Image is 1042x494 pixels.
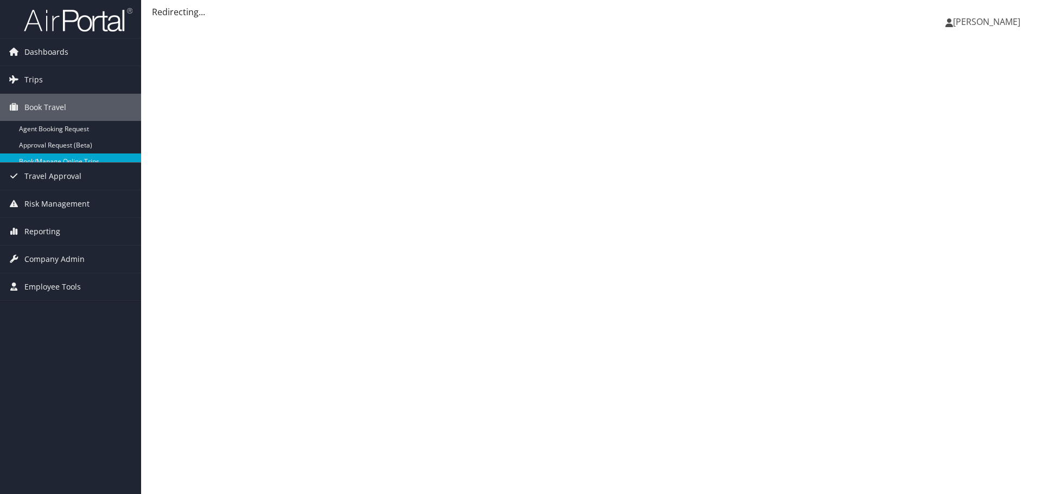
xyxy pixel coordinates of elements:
span: Trips [24,66,43,93]
div: Redirecting... [152,5,1031,18]
a: [PERSON_NAME] [945,5,1031,38]
span: Employee Tools [24,273,81,300]
span: Company Admin [24,246,85,273]
span: Travel Approval [24,163,81,190]
span: Book Travel [24,94,66,121]
span: Reporting [24,218,60,245]
img: airportal-logo.png [24,7,132,33]
span: [PERSON_NAME] [953,16,1020,28]
span: Risk Management [24,190,90,217]
span: Dashboards [24,39,68,66]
